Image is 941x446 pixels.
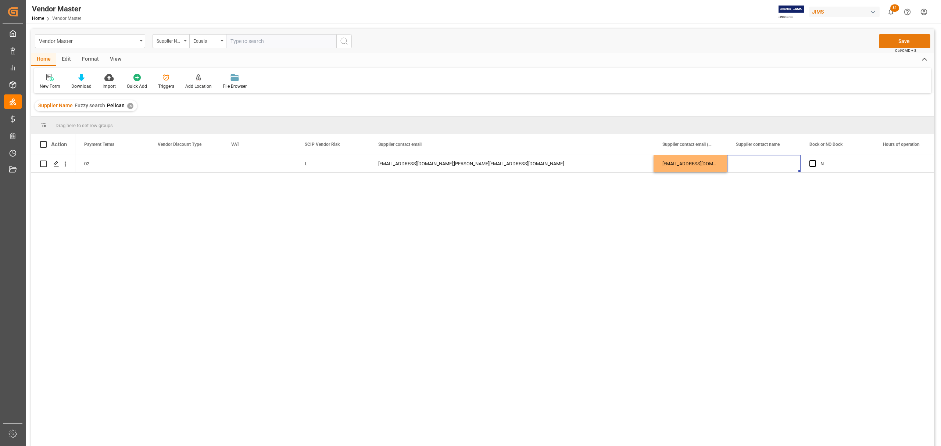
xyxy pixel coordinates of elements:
div: Vendor Master [32,3,81,14]
div: [EMAIL_ADDRESS][DOMAIN_NAME];[PERSON_NAME][EMAIL_ADDRESS][DOMAIN_NAME] [369,155,654,172]
div: L [305,155,361,172]
span: SCIP Vendor Risk [305,142,340,147]
span: Supplier contact email (CCed) [662,142,712,147]
a: Home [32,16,44,21]
span: Supplier contact name [736,142,780,147]
span: VAT [231,142,239,147]
div: Import [103,83,116,90]
button: show 81 new notifications [883,4,899,20]
button: JIMS [809,5,883,19]
div: Equals [193,36,218,44]
div: Edit [56,53,76,66]
div: Download [71,83,92,90]
button: search button [336,34,352,48]
img: Exertis%20JAM%20-%20Email%20Logo.jpg_1722504956.jpg [779,6,804,18]
div: Press SPACE to select this row. [31,155,75,173]
button: open menu [35,34,145,48]
div: ✕ [127,103,133,109]
div: Home [31,53,56,66]
div: Action [51,141,67,148]
div: New Form [40,83,60,90]
div: Quick Add [127,83,147,90]
button: Help Center [899,4,916,20]
div: N [820,155,865,172]
div: Supplier Name [157,36,182,44]
span: Vendor Discount Type [158,142,201,147]
div: 02 [75,155,149,172]
span: Supplier contact email [378,142,422,147]
button: open menu [189,34,226,48]
span: Ctrl/CMD + S [895,48,916,53]
div: Format [76,53,104,66]
span: Supplier Name [38,102,73,108]
span: Payment Terms [84,142,114,147]
span: Dock or NO Dock [809,142,842,147]
div: Add Location [185,83,212,90]
div: File Browser [223,83,247,90]
button: Save [879,34,930,48]
input: Type to search [226,34,336,48]
div: JIMS [809,7,880,17]
div: View [104,53,127,66]
span: Pelican [107,102,125,108]
span: 81 [890,4,899,12]
div: Vendor Master [39,36,137,45]
div: Triggers [158,83,174,90]
span: Drag here to set row groups [56,123,113,128]
button: open menu [153,34,189,48]
span: Fuzzy search [75,102,105,108]
span: Hours of operation [883,142,920,147]
div: [EMAIL_ADDRESS][DOMAIN_NAME] [654,155,727,172]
